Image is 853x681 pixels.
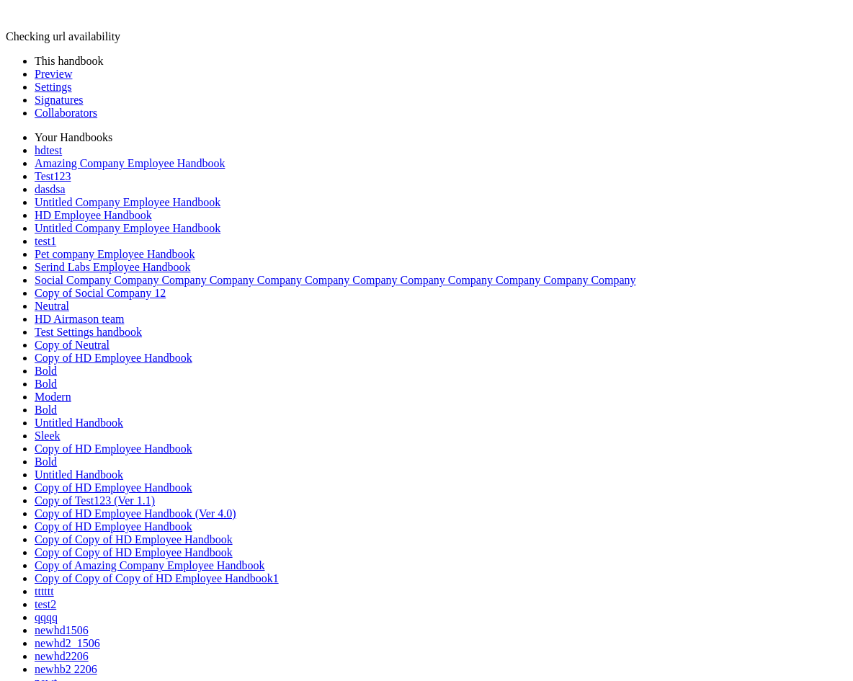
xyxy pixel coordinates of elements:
[35,94,84,106] a: Signatures
[35,637,100,649] a: newhd2_1506
[35,209,152,221] a: HD Employee Handbook
[35,248,195,260] a: Pet company Employee Handbook
[35,520,192,533] a: Copy of HD Employee Handbook
[35,365,57,377] a: Bold
[35,481,192,494] a: Copy of HD Employee Handbook
[35,585,54,597] a: tttttt
[35,107,97,119] a: Collaborators
[35,468,123,481] a: Untitled Handbook
[35,650,89,662] a: newhd2206
[35,274,636,286] a: Social Company Company Company Company Company Company Company Company Company Company Company Co...
[35,339,110,351] a: Copy of Neutral
[35,183,66,195] a: dasdsa
[35,417,123,429] a: Untitled Handbook
[35,404,57,416] a: Bold
[35,261,190,273] a: Serind Labs Employee Handbook
[35,313,124,325] a: HD Airmason team
[35,559,265,571] a: Copy of Amazing Company Employee Handbook
[35,196,220,208] a: Untitled Company Employee Handbook
[35,624,89,636] a: newhd1506
[35,533,233,546] a: Copy of Copy of HD Employee Handbook
[35,131,847,144] li: Your Handbooks
[35,170,71,182] a: Test123
[35,300,69,312] a: Neutral
[35,611,58,623] a: qqqq
[35,55,847,68] li: This handbook
[35,81,72,93] a: Settings
[35,546,233,558] a: Copy of Copy of HD Employee Handbook
[35,287,166,299] a: Copy of Social Company 12
[35,68,72,80] a: Preview
[35,378,57,390] a: Bold
[35,429,61,442] a: Sleek
[35,663,97,675] a: newhb2 2206
[35,442,192,455] a: Copy of HD Employee Handbook
[35,235,56,247] a: test1
[35,144,62,156] a: hdtest
[35,598,56,610] a: test2
[35,391,71,403] a: Modern
[35,507,236,520] a: Copy of HD Employee Handbook (Ver 4.0)
[35,326,142,338] a: Test Settings handbook
[35,157,225,169] a: Amazing Company Employee Handbook
[6,30,120,43] span: Checking url availability
[35,572,279,584] a: Copy of Copy of Copy of HD Employee Handbook1
[35,455,57,468] a: Bold
[35,222,220,234] a: Untitled Company Employee Handbook
[35,494,155,507] a: Copy of Test123 (Ver 1.1)
[35,352,192,364] a: Copy of HD Employee Handbook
